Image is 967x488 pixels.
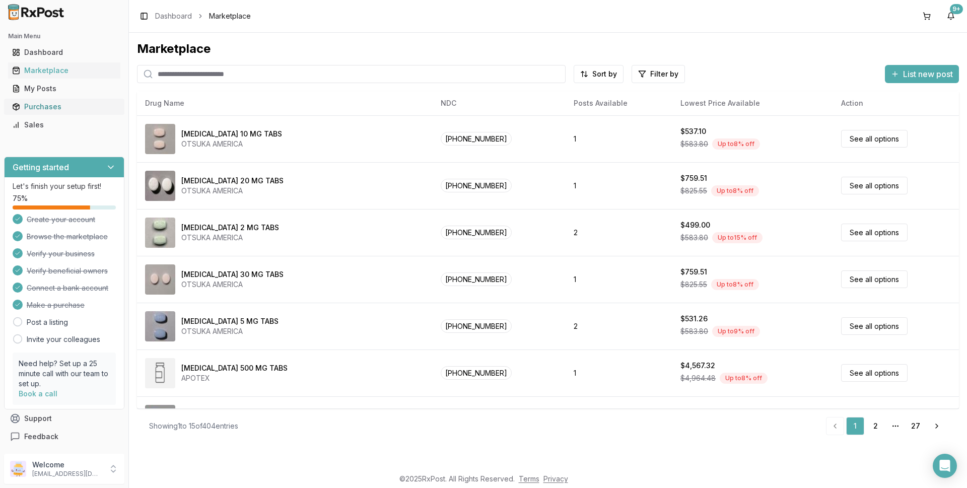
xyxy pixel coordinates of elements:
[680,361,715,371] div: $4,567.32
[841,317,908,335] a: See all options
[680,220,710,230] div: $499.00
[680,139,708,149] span: $583.80
[441,272,512,286] span: [PHONE_NUMBER]
[711,279,759,290] div: Up to 8 % off
[145,311,175,341] img: Abilify 5 MG TABS
[8,80,120,98] a: My Posts
[441,132,512,146] span: [PHONE_NUMBER]
[680,233,708,243] span: $583.80
[519,474,539,483] a: Terms
[680,267,707,277] div: $759.51
[145,218,175,248] img: Abilify 2 MG TABS
[566,115,672,162] td: 1
[885,65,959,83] button: List new post
[907,417,925,435] a: 27
[574,65,624,83] button: Sort by
[32,470,102,478] p: [EMAIL_ADDRESS][DOMAIN_NAME]
[27,317,68,327] a: Post a listing
[13,181,116,191] p: Let's finish your setup first!
[4,428,124,446] button: Feedback
[680,373,716,383] span: $4,964.48
[12,102,116,112] div: Purchases
[927,417,947,435] a: Go to next page
[566,162,672,209] td: 1
[181,129,282,139] div: [MEDICAL_DATA] 10 MG TABS
[155,11,192,21] a: Dashboard
[4,4,68,20] img: RxPost Logo
[566,396,672,443] td: 3
[12,120,116,130] div: Sales
[181,269,284,280] div: [MEDICAL_DATA] 30 MG TABS
[8,116,120,134] a: Sales
[680,186,707,196] span: $825.55
[632,65,685,83] button: Filter by
[441,319,512,333] span: [PHONE_NUMBER]
[680,126,706,136] div: $537.10
[566,209,672,256] td: 2
[145,124,175,154] img: Abilify 10 MG TABS
[181,326,279,336] div: OTSUKA AMERICA
[27,283,108,293] span: Connect a bank account
[672,91,833,115] th: Lowest Price Available
[680,326,708,336] span: $583.80
[841,224,908,241] a: See all options
[8,61,120,80] a: Marketplace
[145,264,175,295] img: Abilify 30 MG TABS
[8,32,120,40] h2: Main Menu
[32,460,102,470] p: Welcome
[145,405,175,435] img: Admelog SoloStar 100 UNIT/ML SOPN
[833,91,959,115] th: Action
[19,359,110,389] p: Need help? Set up a 25 minute call with our team to set up.
[27,334,100,344] a: Invite your colleagues
[209,11,251,21] span: Marketplace
[543,474,568,483] a: Privacy
[841,270,908,288] a: See all options
[181,176,284,186] div: [MEDICAL_DATA] 20 MG TABS
[145,358,175,388] img: Abiraterone Acetate 500 MG TABS
[13,161,69,173] h3: Getting started
[441,226,512,239] span: [PHONE_NUMBER]
[4,117,124,133] button: Sales
[433,91,566,115] th: NDC
[13,193,28,203] span: 75 %
[933,454,957,478] div: Open Intercom Messenger
[841,130,908,148] a: See all options
[12,47,116,57] div: Dashboard
[19,389,57,398] a: Book a call
[149,421,238,431] div: Showing 1 to 15 of 404 entries
[566,256,672,303] td: 1
[27,249,95,259] span: Verify your business
[841,364,908,382] a: See all options
[712,232,763,243] div: Up to 15 % off
[181,186,284,196] div: OTSUKA AMERICA
[903,68,953,80] span: List new post
[4,99,124,115] button: Purchases
[720,373,768,384] div: Up to 8 % off
[950,4,963,14] div: 9+
[181,280,284,290] div: OTSUKA AMERICA
[566,303,672,350] td: 2
[846,417,864,435] a: 1
[27,300,85,310] span: Make a purchase
[12,65,116,76] div: Marketplace
[826,417,947,435] nav: pagination
[680,314,708,324] div: $531.26
[711,185,759,196] div: Up to 8 % off
[137,41,959,57] div: Marketplace
[566,350,672,396] td: 1
[145,171,175,201] img: Abilify 20 MG TABS
[137,91,433,115] th: Drug Name
[712,138,760,150] div: Up to 8 % off
[12,84,116,94] div: My Posts
[27,215,95,225] span: Create your account
[181,363,288,373] div: [MEDICAL_DATA] 500 MG TABS
[441,179,512,192] span: [PHONE_NUMBER]
[441,366,512,380] span: [PHONE_NUMBER]
[181,223,279,233] div: [MEDICAL_DATA] 2 MG TABS
[27,232,108,242] span: Browse the marketplace
[4,81,124,97] button: My Posts
[866,417,884,435] a: 2
[27,266,108,276] span: Verify beneficial owners
[10,461,26,477] img: User avatar
[4,409,124,428] button: Support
